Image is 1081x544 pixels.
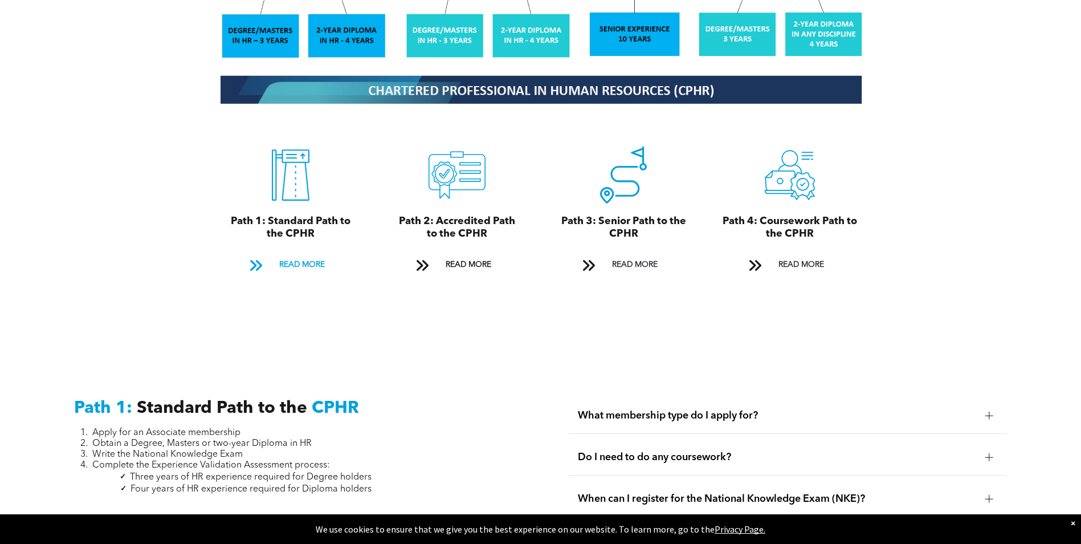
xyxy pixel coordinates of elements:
[399,216,515,239] span: Path 2: Accredited Path to the CPHR
[608,254,662,275] span: READ MORE
[561,216,686,239] span: Path 3: Senior Path to the CPHR
[715,523,765,535] a: Privacy Page.
[408,254,506,275] a: READ MORE
[130,485,372,494] span: Four years of HR experience required for Diploma holders
[1071,517,1075,529] div: Dismiss notification
[92,461,330,470] span: Complete the Experience Validation Assessment process:
[137,400,307,417] span: Standard Path to the
[774,254,828,275] span: READ MORE
[578,451,976,464] span: Do I need to do any coursework?
[741,254,839,275] a: READ MORE
[92,450,243,459] span: Write the National Knowledge Exam
[92,428,240,437] span: Apply for an Associate membership
[130,473,372,482] span: Three years of HR experience required for Degree holders
[578,409,976,422] span: What membership type do I apply for?
[723,216,857,239] span: Path 4: Coursework Path to the CPHR
[231,216,350,239] span: Path 1: Standard Path to the CPHR
[92,439,312,448] span: Obtain a Degree, Masters or two-year Diploma in HR
[242,254,340,275] a: READ MORE
[574,254,672,275] a: READ MORE
[442,254,495,275] span: READ MORE
[74,400,132,417] span: Path 1:
[312,400,359,417] span: CPHR
[275,254,329,275] span: READ MORE
[578,493,976,505] span: When can I register for the National Knowledge Exam (NKE)?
